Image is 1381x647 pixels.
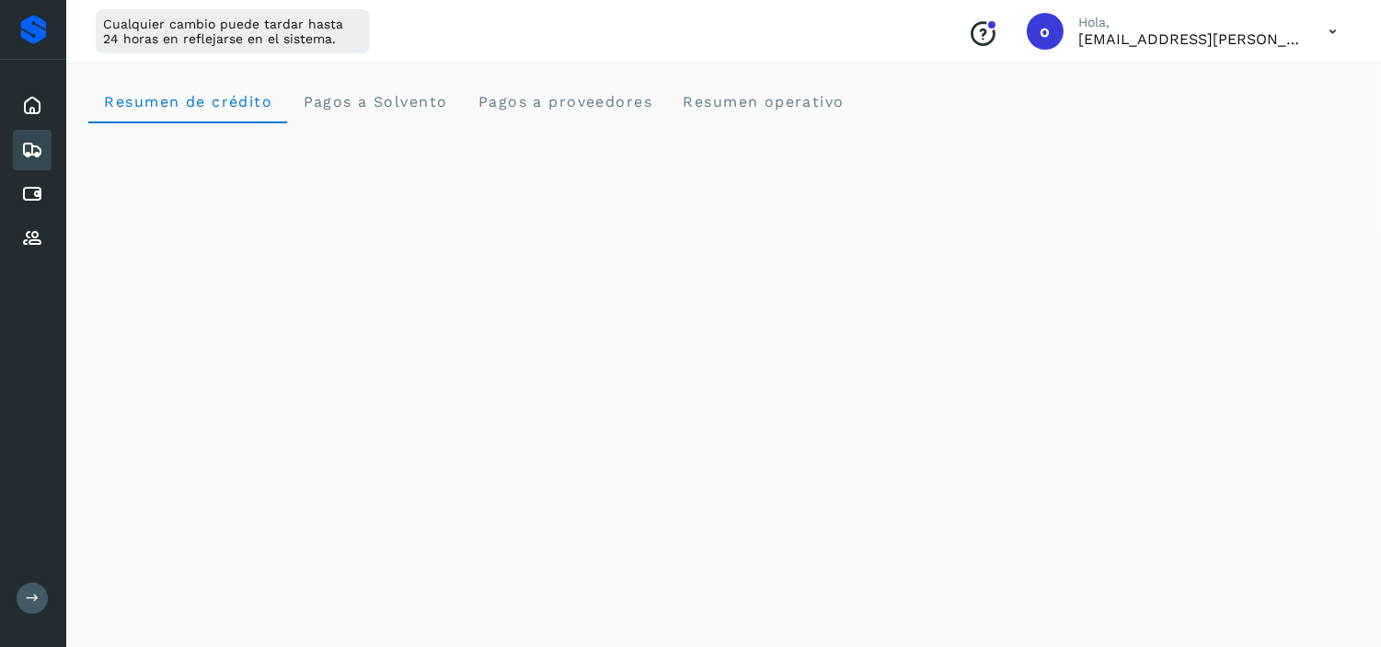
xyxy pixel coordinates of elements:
div: Proveedores [13,218,52,259]
span: Pagos a Solvento [302,93,447,110]
span: Pagos a proveedores [477,93,652,110]
div: Embarques [13,130,52,170]
div: Cuentas por pagar [13,174,52,214]
div: Inicio [13,86,52,126]
span: Resumen de crédito [103,93,272,110]
p: Hola, [1078,15,1299,30]
div: Cualquier cambio puede tardar hasta 24 horas en reflejarse en el sistema. [96,9,370,53]
span: Resumen operativo [682,93,845,110]
p: ops.lozano@solvento.mx [1078,30,1299,48]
